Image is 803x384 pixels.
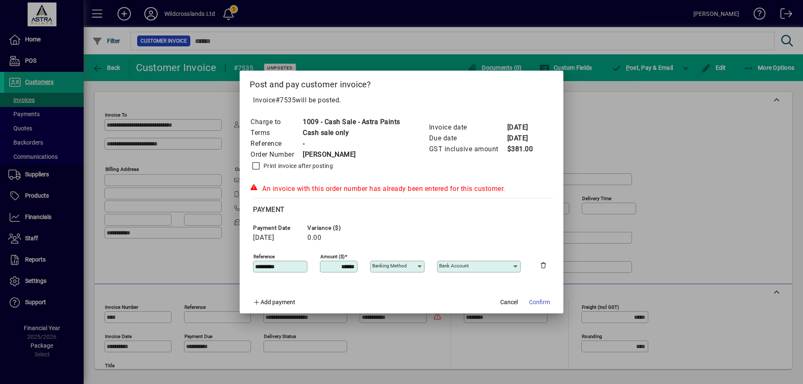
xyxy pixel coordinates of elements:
[253,253,275,259] mat-label: Reference
[429,133,507,144] td: Due date
[250,184,553,194] div: An invoice with this order number has already been entered for this customer.
[372,263,407,269] mat-label: Banking method
[253,225,303,231] span: Payment date
[302,138,400,149] td: -
[250,295,299,310] button: Add payment
[507,133,540,144] td: [DATE]
[439,263,469,269] mat-label: Bank Account
[261,299,295,305] span: Add payment
[253,206,285,214] span: Payment
[250,138,302,149] td: Reference
[302,117,400,127] td: 1009 - Cash Sale - Astra Paints
[526,295,553,310] button: Confirm
[429,144,507,155] td: GST inclusive amount
[500,298,518,307] span: Cancel
[262,162,333,170] label: Print invoice after posting
[507,144,540,155] td: $381.00
[250,117,302,127] td: Charge to
[250,127,302,138] td: Terms
[307,225,358,231] span: Variance ($)
[250,149,302,160] td: Order Number
[302,149,400,160] td: [PERSON_NAME]
[253,234,274,242] span: [DATE]
[276,96,296,104] span: #7535
[529,298,550,307] span: Confirm
[507,122,540,133] td: [DATE]
[250,95,553,105] p: Invoice will be posted .
[429,122,507,133] td: Invoice date
[302,127,400,138] td: Cash sale only
[240,71,563,95] h2: Post and pay customer invoice?
[307,234,321,242] span: 0.00
[320,253,345,259] mat-label: Amount ($)
[496,295,522,310] button: Cancel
